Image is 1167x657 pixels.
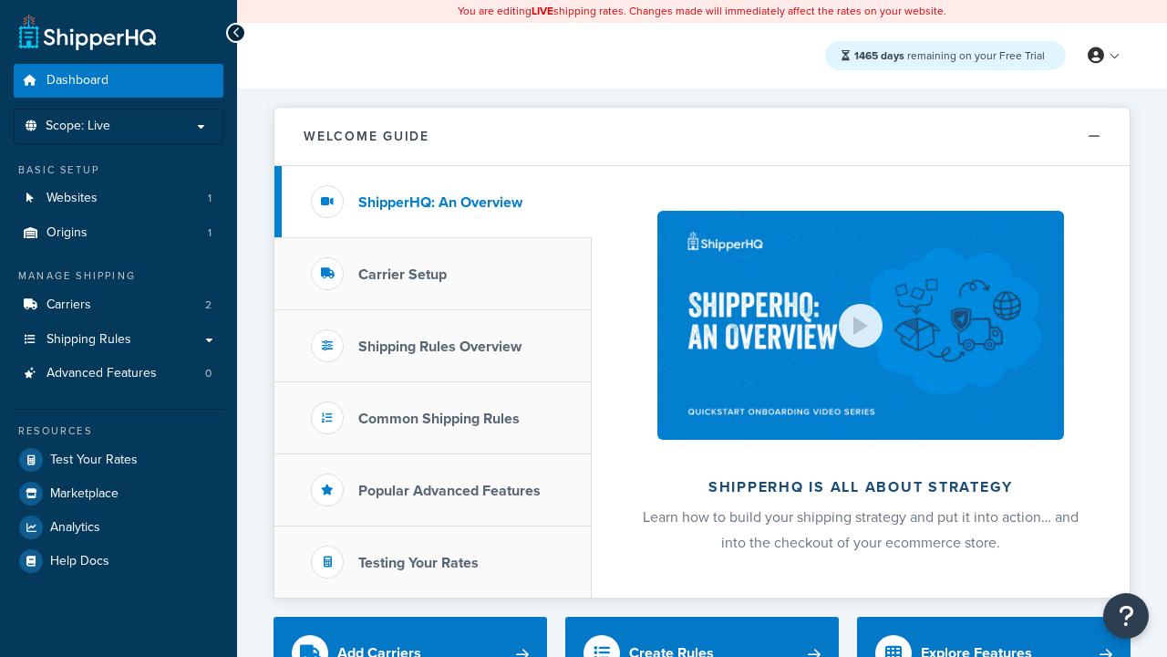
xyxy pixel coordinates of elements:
[14,182,223,215] li: Websites
[640,479,1081,495] h2: ShipperHQ is all about strategy
[46,332,131,348] span: Shipping Rules
[14,64,223,98] a: Dashboard
[46,191,98,206] span: Websites
[854,47,1045,64] span: remaining on your Free Trial
[14,357,223,391] li: Advanced Features
[1103,593,1149,639] button: Open Resource Center
[358,266,447,283] h3: Carrier Setup
[208,191,212,206] span: 1
[274,108,1130,166] button: Welcome Guide
[304,130,429,143] h2: Welcome Guide
[14,443,223,476] a: Test Your Rates
[14,268,223,284] div: Manage Shipping
[14,216,223,250] a: Origins1
[358,483,541,499] h3: Popular Advanced Features
[50,554,109,569] span: Help Docs
[50,486,119,502] span: Marketplace
[46,297,91,313] span: Carriers
[46,366,157,381] span: Advanced Features
[208,225,212,241] span: 1
[14,357,223,391] a: Advanced Features0
[46,225,88,241] span: Origins
[657,211,1064,440] img: ShipperHQ is all about strategy
[14,162,223,178] div: Basic Setup
[14,216,223,250] li: Origins
[14,423,223,439] div: Resources
[854,47,904,64] strong: 1465 days
[50,520,100,536] span: Analytics
[358,339,522,355] h3: Shipping Rules Overview
[358,411,520,427] h3: Common Shipping Rules
[14,545,223,578] a: Help Docs
[46,73,108,89] span: Dashboard
[14,511,223,544] a: Analytics
[14,288,223,322] a: Carriers2
[358,555,479,571] h3: Testing Your Rates
[50,453,138,468] span: Test Your Rates
[358,194,522,211] h3: ShipperHQ: An Overview
[14,288,223,322] li: Carriers
[14,182,223,215] a: Websites1
[46,119,110,134] span: Scope: Live
[532,3,553,19] b: LIVE
[14,323,223,357] a: Shipping Rules
[205,366,212,381] span: 0
[14,477,223,510] a: Marketplace
[643,506,1079,553] span: Learn how to build your shipping strategy and put it into action… and into the checkout of your e...
[205,297,212,313] span: 2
